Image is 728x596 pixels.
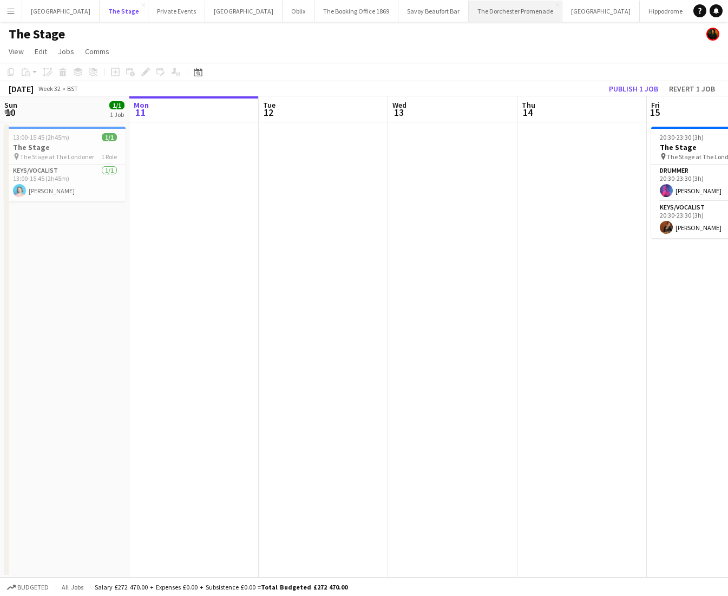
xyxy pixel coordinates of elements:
[665,82,719,96] button: Revert 1 job
[562,1,640,22] button: [GEOGRAPHIC_DATA]
[5,581,50,593] button: Budgeted
[3,106,17,119] span: 10
[30,44,51,58] a: Edit
[85,47,109,56] span: Comms
[148,1,205,22] button: Private Events
[4,100,17,110] span: Sun
[132,106,149,119] span: 11
[605,82,663,96] button: Publish 1 job
[4,142,126,152] h3: The Stage
[134,100,149,110] span: Mon
[22,1,100,22] button: [GEOGRAPHIC_DATA]
[60,583,86,591] span: All jobs
[81,44,114,58] a: Comms
[9,26,65,42] h1: The Stage
[4,165,126,201] app-card-role: Keys/Vocalist1/113:00-15:45 (2h45m)[PERSON_NAME]
[263,100,276,110] span: Tue
[13,133,69,141] span: 13:00-15:45 (2h45m)
[17,584,49,591] span: Budgeted
[205,1,283,22] button: [GEOGRAPHIC_DATA]
[36,84,63,93] span: Week 32
[640,1,692,22] button: Hippodrome
[54,44,78,58] a: Jobs
[101,153,117,161] span: 1 Role
[35,47,47,56] span: Edit
[58,47,74,56] span: Jobs
[9,47,24,56] span: View
[391,106,406,119] span: 13
[4,44,28,58] a: View
[67,84,78,93] div: BST
[109,101,124,109] span: 1/1
[706,28,719,41] app-user-avatar: Celine Amara
[20,153,94,161] span: The Stage at The Londoner
[4,127,126,201] app-job-card: 13:00-15:45 (2h45m)1/1The Stage The Stage at The Londoner1 RoleKeys/Vocalist1/113:00-15:45 (2h45m...
[398,1,469,22] button: Savoy Beaufort Bar
[110,110,124,119] div: 1 Job
[100,1,148,22] button: The Stage
[650,106,660,119] span: 15
[660,133,704,141] span: 20:30-23:30 (3h)
[469,1,562,22] button: The Dorchester Promenade
[95,583,347,591] div: Salary £272 470.00 + Expenses £0.00 + Subsistence £0.00 =
[522,100,535,110] span: Thu
[9,83,34,94] div: [DATE]
[651,100,660,110] span: Fri
[261,106,276,119] span: 12
[261,583,347,591] span: Total Budgeted £272 470.00
[314,1,398,22] button: The Booking Office 1869
[392,100,406,110] span: Wed
[283,1,314,22] button: Oblix
[520,106,535,119] span: 14
[102,133,117,141] span: 1/1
